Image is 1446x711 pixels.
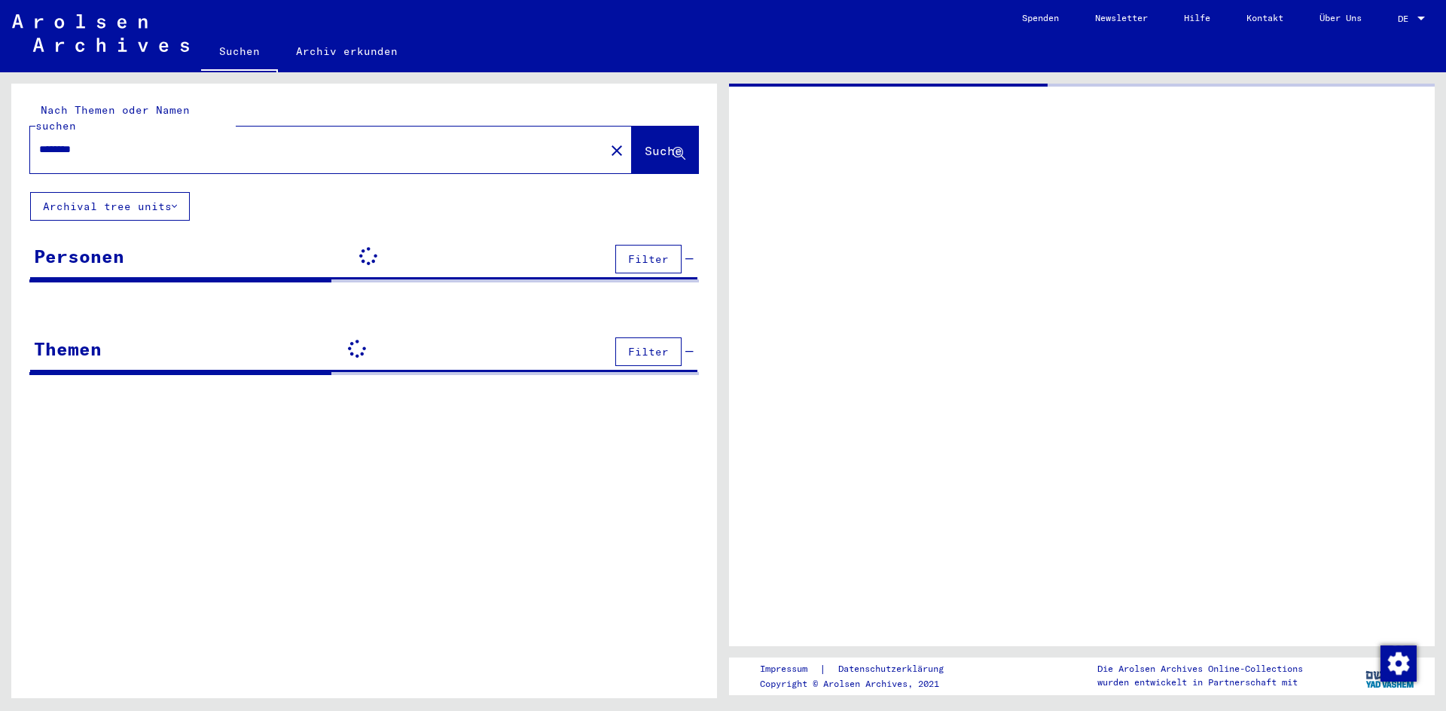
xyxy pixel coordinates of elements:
[632,127,698,173] button: Suche
[1097,676,1303,689] p: wurden entwickelt in Partnerschaft mit
[1097,662,1303,676] p: Die Arolsen Archives Online-Collections
[34,243,124,270] div: Personen
[615,337,682,366] button: Filter
[760,661,962,677] div: |
[602,135,632,165] button: Clear
[628,252,669,266] span: Filter
[760,661,819,677] a: Impressum
[1380,645,1416,681] div: Zustimmung ändern
[628,345,669,359] span: Filter
[35,103,190,133] mat-label: Nach Themen oder Namen suchen
[1362,657,1419,694] img: yv_logo.png
[615,245,682,273] button: Filter
[760,677,962,691] p: Copyright © Arolsen Archives, 2021
[34,335,102,362] div: Themen
[1380,645,1417,682] img: Zustimmung ändern
[12,14,189,52] img: Arolsen_neg.svg
[1398,14,1414,24] span: DE
[30,192,190,221] button: Archival tree units
[201,33,278,72] a: Suchen
[278,33,416,69] a: Archiv erkunden
[645,143,682,158] span: Suche
[608,142,626,160] mat-icon: close
[826,661,962,677] a: Datenschutzerklärung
